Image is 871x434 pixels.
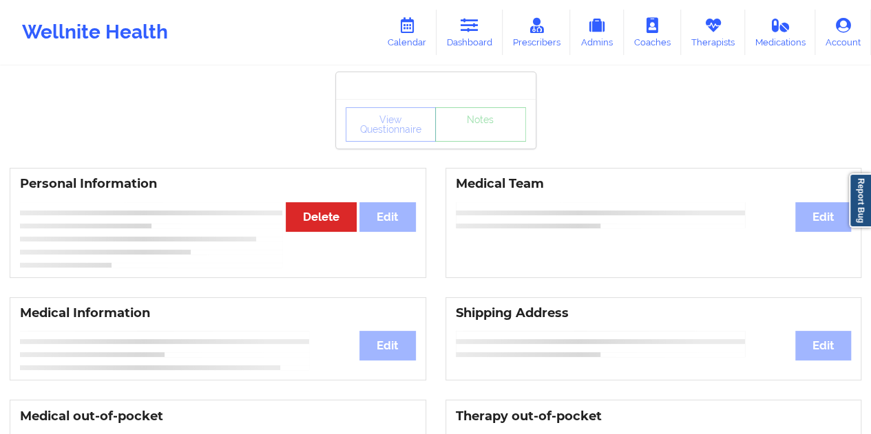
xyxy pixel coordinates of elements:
a: Report Bug [849,173,871,228]
button: Delete [286,202,357,232]
a: Dashboard [437,10,503,55]
a: Prescribers [503,10,571,55]
a: Account [815,10,871,55]
a: Medications [745,10,816,55]
a: Coaches [624,10,681,55]
h3: Medical out-of-pocket [20,409,416,424]
a: Therapists [681,10,745,55]
h3: Shipping Address [456,305,852,321]
h3: Medical Information [20,305,416,321]
a: Admins [570,10,624,55]
h3: Medical Team [456,176,852,192]
a: Calendar [377,10,437,55]
h3: Therapy out-of-pocket [456,409,852,424]
h3: Personal Information [20,176,416,192]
